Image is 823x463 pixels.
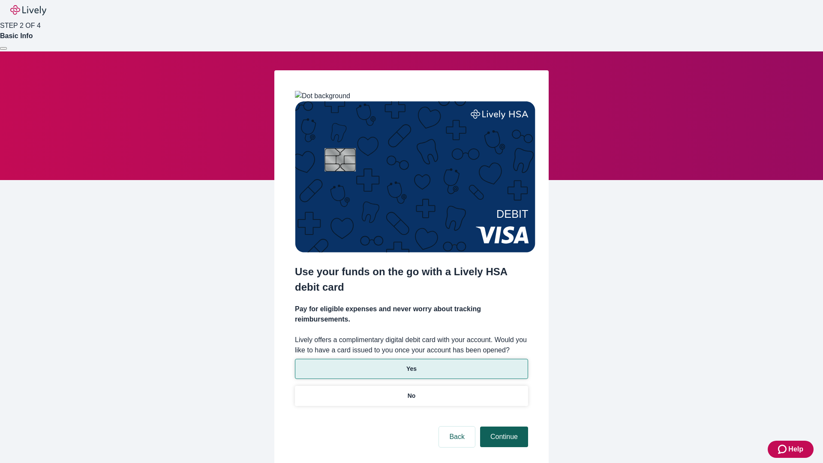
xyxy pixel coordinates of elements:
[295,264,528,295] h2: Use your funds on the go with a Lively HSA debit card
[768,441,814,458] button: Zendesk support iconHelp
[295,335,528,355] label: Lively offers a complimentary digital debit card with your account. Would you like to have a card...
[10,5,46,15] img: Lively
[295,91,350,101] img: Dot background
[295,101,535,253] img: Debit card
[778,444,788,454] svg: Zendesk support icon
[408,391,416,400] p: No
[295,304,528,325] h4: Pay for eligible expenses and never worry about tracking reimbursements.
[788,444,803,454] span: Help
[295,359,528,379] button: Yes
[295,386,528,406] button: No
[480,427,528,447] button: Continue
[406,364,417,373] p: Yes
[439,427,475,447] button: Back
